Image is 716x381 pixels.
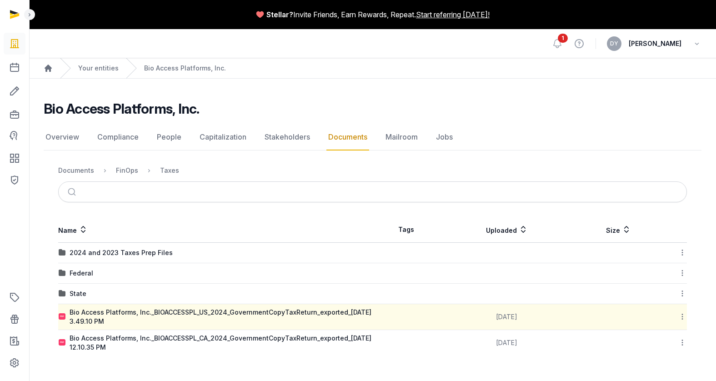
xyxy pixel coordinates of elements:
[44,124,81,150] a: Overview
[326,124,369,150] a: Documents
[70,248,173,257] div: 2024 and 2023 Taxes Prep Files
[434,124,455,150] a: Jobs
[78,64,119,73] a: Your entities
[59,270,66,277] img: folder.svg
[496,339,517,346] span: [DATE]
[607,36,621,51] button: DY
[629,38,681,49] span: [PERSON_NAME]
[384,124,420,150] a: Mailroom
[558,34,568,43] span: 1
[62,182,84,202] button: Submit
[58,166,94,175] div: Documents
[263,124,312,150] a: Stakeholders
[59,249,66,256] img: folder.svg
[266,9,293,20] span: Stellar?
[155,124,183,150] a: People
[416,9,490,20] a: Start referring [DATE]!
[610,41,618,46] span: DY
[70,334,372,352] div: Bio Access Platforms, Inc._BIOACCESSPL_CA_2024_GovernmentCopyTaxReturn_exported_[DATE] 12.10.35 PM
[440,217,573,243] th: Uploaded
[671,337,716,381] iframe: Chat Widget
[58,217,373,243] th: Name
[44,124,701,150] nav: Tabs
[70,289,86,298] div: State
[116,166,138,175] div: FinOps
[573,217,664,243] th: Size
[160,166,179,175] div: Taxes
[198,124,248,150] a: Capitalization
[58,160,687,181] nav: Breadcrumb
[70,269,93,278] div: Federal
[70,308,372,326] div: Bio Access Platforms, Inc._BIOACCESSPL_US_2024_GovernmentCopyTaxReturn_exported_[DATE] 3.49.10 PM
[44,100,200,117] h2: Bio Access Platforms, Inc.
[59,313,66,321] img: pdf.svg
[29,58,716,79] nav: Breadcrumb
[373,217,441,243] th: Tags
[144,64,226,73] a: Bio Access Platforms, Inc.
[95,124,140,150] a: Compliance
[59,290,66,297] img: folder.svg
[59,339,66,346] img: pdf.svg
[496,313,517,321] span: [DATE]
